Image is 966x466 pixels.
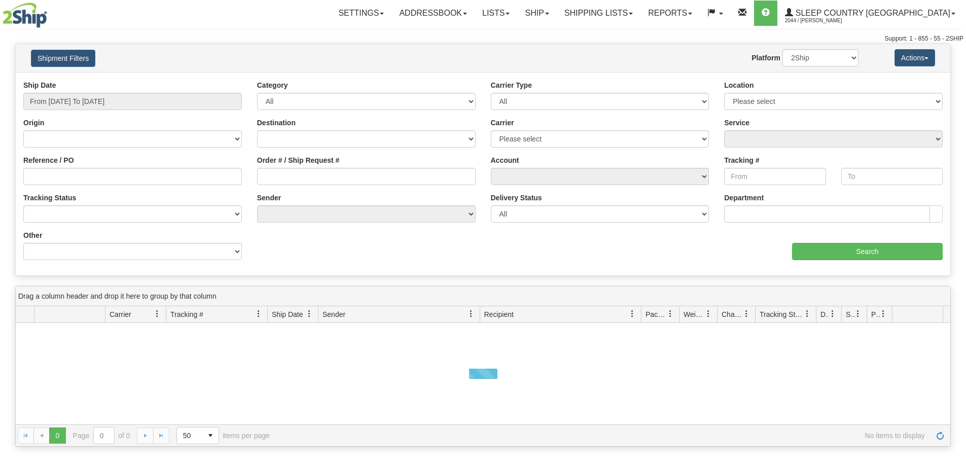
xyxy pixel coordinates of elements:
a: Refresh [932,427,948,444]
a: Shipping lists [557,1,640,26]
span: No items to display [284,432,925,440]
span: items per page [176,427,270,444]
div: grid grouping header [16,286,950,306]
label: Service [724,118,749,128]
input: Search [792,243,943,260]
a: Tracking Status filter column settings [799,305,816,322]
a: Ship Date filter column settings [301,305,318,322]
a: Addressbook [391,1,475,26]
a: Charge filter column settings [738,305,755,322]
span: Packages [646,309,667,319]
iframe: chat widget [943,181,965,284]
span: Sleep Country [GEOGRAPHIC_DATA] [793,9,950,17]
a: Shipment Issues filter column settings [849,305,867,322]
label: Origin [23,118,44,128]
button: Shipment Filters [31,50,95,67]
label: Tracking Status [23,193,76,203]
label: Other [23,230,42,240]
span: Tracking Status [760,309,804,319]
a: Pickup Status filter column settings [875,305,892,322]
input: From [724,168,826,185]
a: Tracking # filter column settings [250,305,267,322]
label: Sender [257,193,281,203]
label: Platform [752,53,780,63]
button: Actions [895,49,935,66]
a: Recipient filter column settings [624,305,641,322]
a: Weight filter column settings [700,305,717,322]
img: logo2044.jpg [3,3,47,28]
a: Sender filter column settings [462,305,480,322]
span: 50 [183,431,196,441]
a: Settings [331,1,391,26]
span: Shipment Issues [846,309,854,319]
span: Sender [323,309,345,319]
input: To [841,168,943,185]
label: Delivery Status [491,193,542,203]
span: Carrier [110,309,131,319]
label: Reference / PO [23,155,74,165]
span: Recipient [484,309,514,319]
span: 2044 / [PERSON_NAME] [785,16,861,26]
label: Order # / Ship Request # [257,155,340,165]
span: Page of 0 [73,427,130,444]
span: select [202,427,219,444]
span: Delivery Status [820,309,829,319]
a: Ship [517,1,556,26]
span: Charge [722,309,743,319]
span: Ship Date [272,309,303,319]
label: Location [724,80,754,90]
label: Ship Date [23,80,56,90]
span: Page 0 [49,427,65,444]
a: Carrier filter column settings [149,305,166,322]
span: Pickup Status [871,309,880,319]
a: Sleep Country [GEOGRAPHIC_DATA] 2044 / [PERSON_NAME] [777,1,963,26]
label: Tracking # [724,155,759,165]
label: Category [257,80,288,90]
a: Reports [640,1,700,26]
label: Destination [257,118,296,128]
label: Department [724,193,764,203]
span: Page sizes drop down [176,427,219,444]
a: Lists [475,1,517,26]
a: Packages filter column settings [662,305,679,322]
label: Carrier Type [491,80,532,90]
label: Carrier [491,118,514,128]
span: Weight [684,309,705,319]
label: Account [491,155,519,165]
span: Tracking # [170,309,203,319]
div: Support: 1 - 855 - 55 - 2SHIP [3,34,963,43]
a: Delivery Status filter column settings [824,305,841,322]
